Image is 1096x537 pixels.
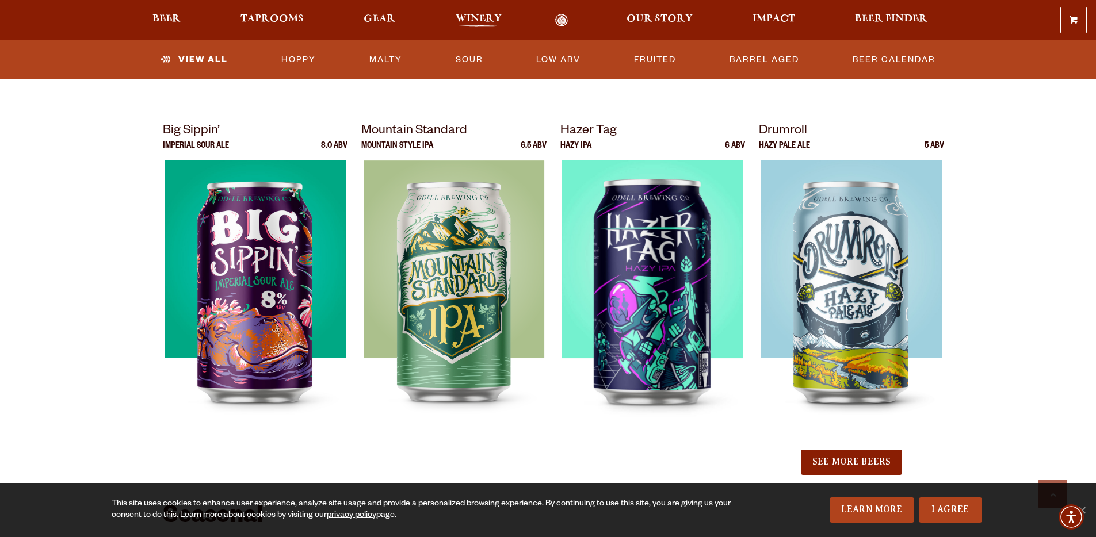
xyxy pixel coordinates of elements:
img: Hazer Tag [562,160,743,448]
p: Mountain Standard [361,121,547,142]
a: Beer Finder [847,14,935,27]
a: Drumroll Hazy Pale Ale 5 ABV Drumroll Drumroll [759,121,944,448]
a: View All [156,47,232,73]
p: Hazy Pale Ale [759,142,810,160]
a: Beer [145,14,188,27]
span: Taprooms [240,14,304,24]
a: privacy policy [327,511,376,520]
a: Beer Calendar [848,47,940,73]
button: See More Beers [801,450,902,475]
a: Gear [356,14,403,27]
a: Hazer Tag Hazy IPA 6 ABV Hazer Tag Hazer Tag [560,121,746,448]
a: Odell Home [540,14,583,27]
p: Hazy IPA [560,142,591,160]
a: Our Story [619,14,700,27]
span: Gear [364,14,395,24]
a: Malty [365,47,407,73]
a: Learn More [830,497,914,523]
a: Hoppy [277,47,320,73]
a: I Agree [919,497,982,523]
div: This site uses cookies to enhance user experience, analyze site usage and provide a personalized ... [112,498,735,521]
p: 6.5 ABV [521,142,547,160]
img: Drumroll [761,160,942,448]
p: 5 ABV [925,142,944,160]
a: Barrel Aged [725,47,804,73]
p: Imperial Sour Ale [163,142,229,160]
a: Big Sippin’ Imperial Sour Ale 8.0 ABV Big Sippin’ Big Sippin’ [163,121,348,448]
p: Mountain Style IPA [361,142,433,160]
p: Big Sippin’ [163,121,348,142]
img: Big Sippin’ [165,160,345,448]
div: Accessibility Menu [1059,504,1084,530]
span: Beer Finder [855,14,927,24]
a: Winery [448,14,509,27]
p: Hazer Tag [560,121,746,142]
span: Beer [152,14,181,24]
a: Taprooms [233,14,311,27]
a: Fruited [629,47,681,73]
p: 6 ABV [725,142,745,160]
a: Mountain Standard Mountain Style IPA 6.5 ABV Mountain Standard Mountain Standard [361,121,547,448]
p: Drumroll [759,121,944,142]
a: Sour [451,47,488,73]
span: Winery [456,14,502,24]
p: 8.0 ABV [321,142,347,160]
a: Low ABV [532,47,585,73]
img: Mountain Standard [364,160,544,448]
span: Our Story [627,14,693,24]
a: Impact [745,14,803,27]
span: Impact [753,14,795,24]
a: Scroll to top [1038,480,1067,508]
